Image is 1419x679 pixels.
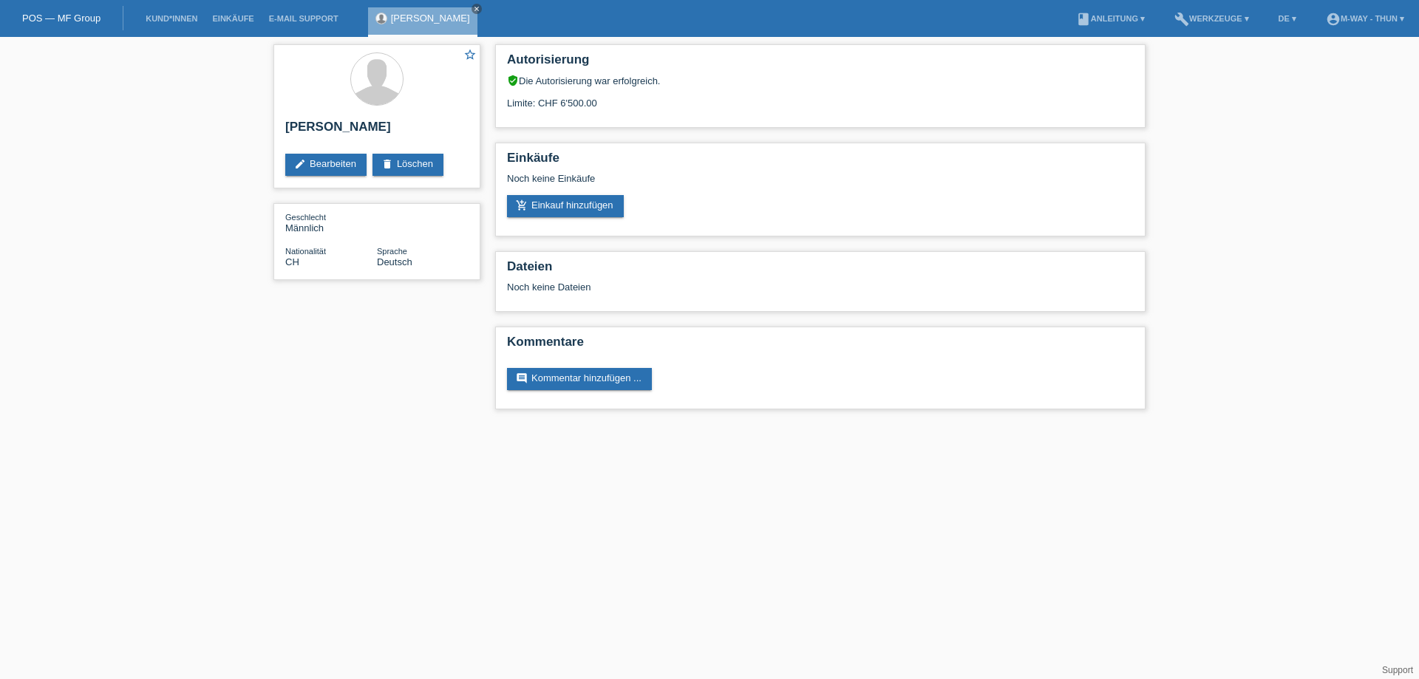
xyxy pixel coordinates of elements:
a: add_shopping_cartEinkauf hinzufügen [507,195,624,217]
i: add_shopping_cart [516,199,528,211]
a: Einkäufe [205,14,261,23]
a: commentKommentar hinzufügen ... [507,368,652,390]
i: book [1076,12,1091,27]
a: Support [1382,665,1413,675]
div: Die Autorisierung war erfolgreich. [507,75,1134,86]
i: account_circle [1326,12,1341,27]
a: buildWerkzeuge ▾ [1167,14,1256,23]
span: Geschlecht [285,213,326,222]
a: POS — MF Group [22,13,101,24]
a: Kund*innen [138,14,205,23]
i: edit [294,158,306,170]
span: Nationalität [285,247,326,256]
a: [PERSON_NAME] [391,13,470,24]
div: Noch keine Dateien [507,282,959,293]
i: comment [516,372,528,384]
a: account_circlem-way - Thun ▾ [1318,14,1412,23]
div: Männlich [285,211,377,233]
a: star_border [463,48,477,64]
a: bookAnleitung ▾ [1069,14,1152,23]
i: build [1174,12,1189,27]
span: Deutsch [377,256,412,267]
a: DE ▾ [1271,14,1304,23]
i: close [473,5,480,13]
span: Schweiz [285,256,299,267]
a: E-Mail Support [262,14,346,23]
span: Sprache [377,247,407,256]
a: editBearbeiten [285,154,367,176]
div: Noch keine Einkäufe [507,173,1134,195]
h2: Dateien [507,259,1134,282]
div: Limite: CHF 6'500.00 [507,86,1134,109]
h2: Autorisierung [507,52,1134,75]
i: delete [381,158,393,170]
i: verified_user [507,75,519,86]
i: star_border [463,48,477,61]
h2: Kommentare [507,335,1134,357]
a: close [472,4,482,14]
a: deleteLöschen [372,154,443,176]
h2: Einkäufe [507,151,1134,173]
h2: [PERSON_NAME] [285,120,469,142]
